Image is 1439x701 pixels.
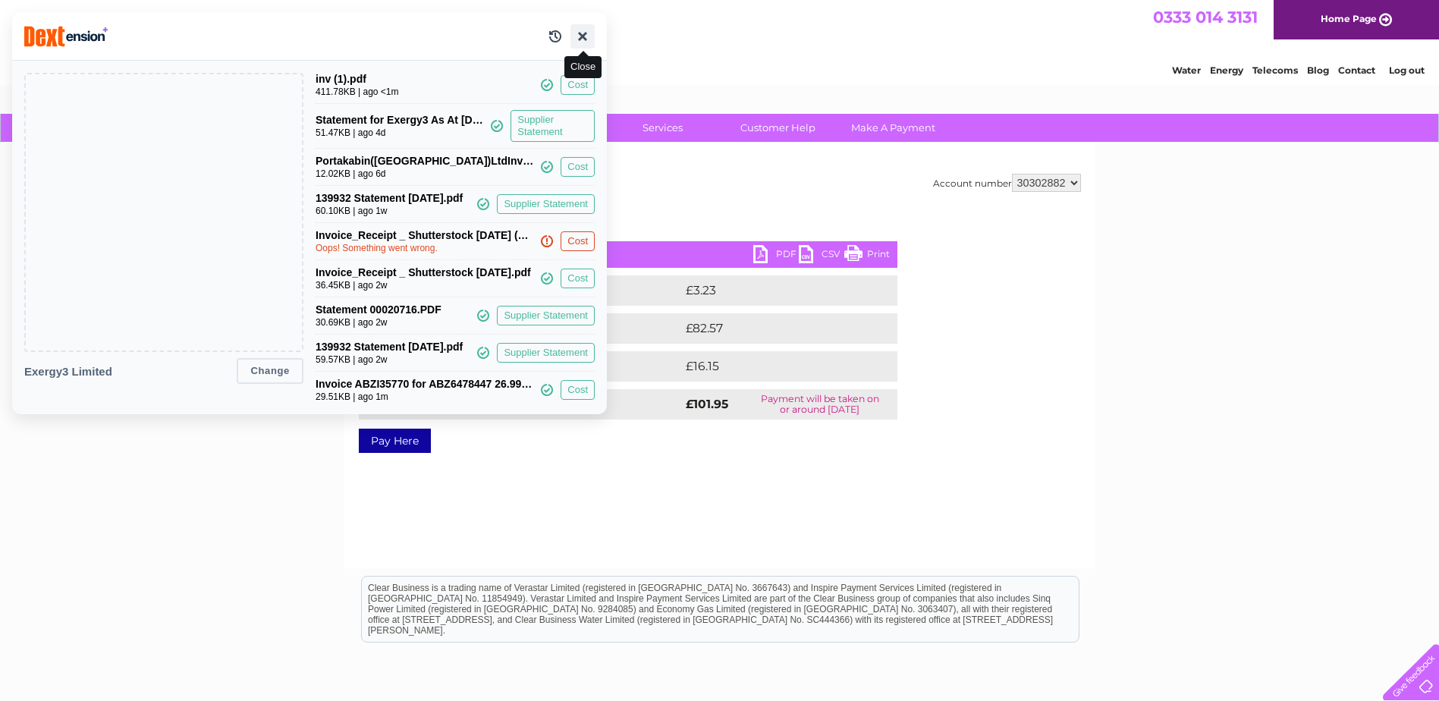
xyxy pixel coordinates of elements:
div: Clear Business is a trading name of Verastar Limited (registered in [GEOGRAPHIC_DATA] No. 3667643... [362,8,1079,74]
h2: Bills and Payments [359,174,1081,203]
a: Pay Here [359,429,431,453]
a: Services [600,114,725,142]
a: 0333 014 3131 [1153,8,1258,27]
div: Account number [933,174,1081,192]
a: Make A Payment [831,114,956,142]
a: Energy [1210,64,1243,76]
td: Payment will be taken on or around [DATE] [743,389,897,420]
a: Contact [1338,64,1375,76]
a: Print [844,245,890,267]
a: PDF [753,245,799,267]
a: Telecoms [1252,64,1298,76]
img: logo.png [50,39,127,86]
a: Blog [1307,64,1329,76]
a: Log out [1389,64,1425,76]
td: £16.15 [682,351,864,382]
a: CSV [799,245,844,267]
strong: £101.95 [686,397,728,411]
div: [DATE] [359,245,897,256]
a: Water [1172,64,1201,76]
td: £3.23 [682,275,862,306]
td: £82.57 [682,313,866,344]
a: Customer Help [715,114,840,142]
